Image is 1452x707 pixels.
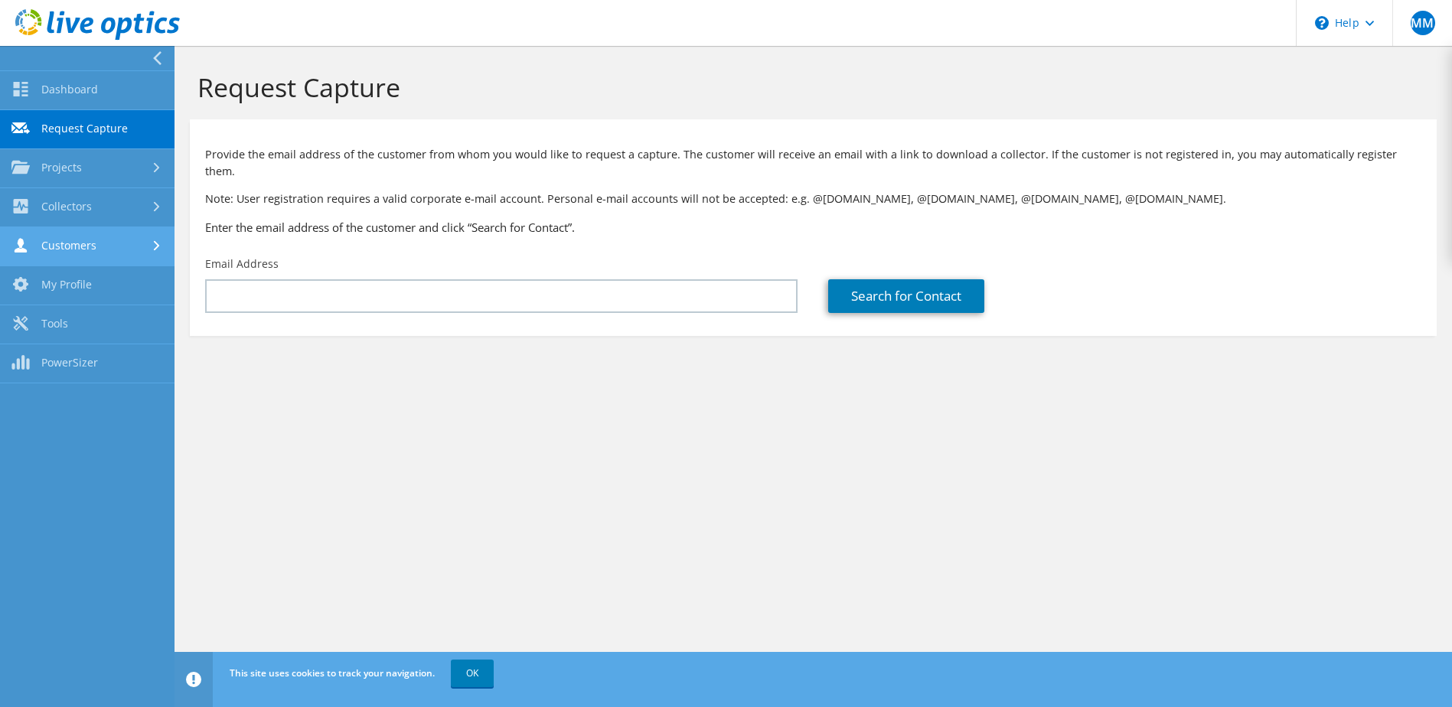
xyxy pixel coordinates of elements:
[197,71,1421,103] h1: Request Capture
[1411,11,1435,35] span: MM
[828,279,984,313] a: Search for Contact
[205,256,279,272] label: Email Address
[230,666,435,679] span: This site uses cookies to track your navigation.
[205,146,1421,180] p: Provide the email address of the customer from whom you would like to request a capture. The cust...
[205,219,1421,236] h3: Enter the email address of the customer and click “Search for Contact”.
[451,660,494,687] a: OK
[205,191,1421,207] p: Note: User registration requires a valid corporate e-mail account. Personal e-mail accounts will ...
[1315,16,1329,30] svg: \n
